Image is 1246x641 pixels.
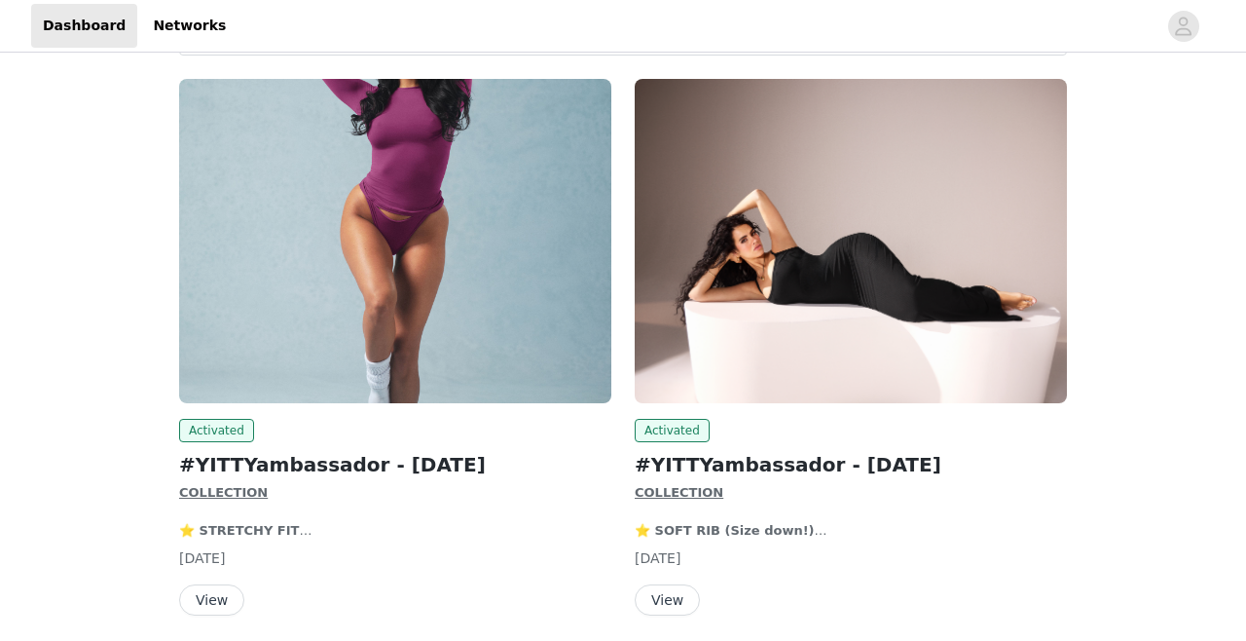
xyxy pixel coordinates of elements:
[179,593,244,608] a: View
[635,419,710,442] span: Activated
[635,593,700,608] a: View
[635,450,1067,479] h2: #YITTYambassador - [DATE]
[179,523,311,538] strong: ⭐️ STRETCHY FIT
[179,550,225,566] span: [DATE]
[635,523,827,538] strong: ⭐️ SOFT RIB (Size down!)
[31,4,137,48] a: Dashboard
[635,485,723,500] strong: COLLECTION
[1174,11,1192,42] div: avatar
[141,4,238,48] a: Networks
[635,79,1067,403] img: YITTY
[179,79,611,403] img: YITTY
[179,419,254,442] span: Activated
[179,584,244,616] button: View
[635,550,680,566] span: [DATE]
[179,450,611,479] h2: #YITTYambassador - [DATE]
[635,584,700,616] button: View
[179,485,268,500] strong: COLLECTION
